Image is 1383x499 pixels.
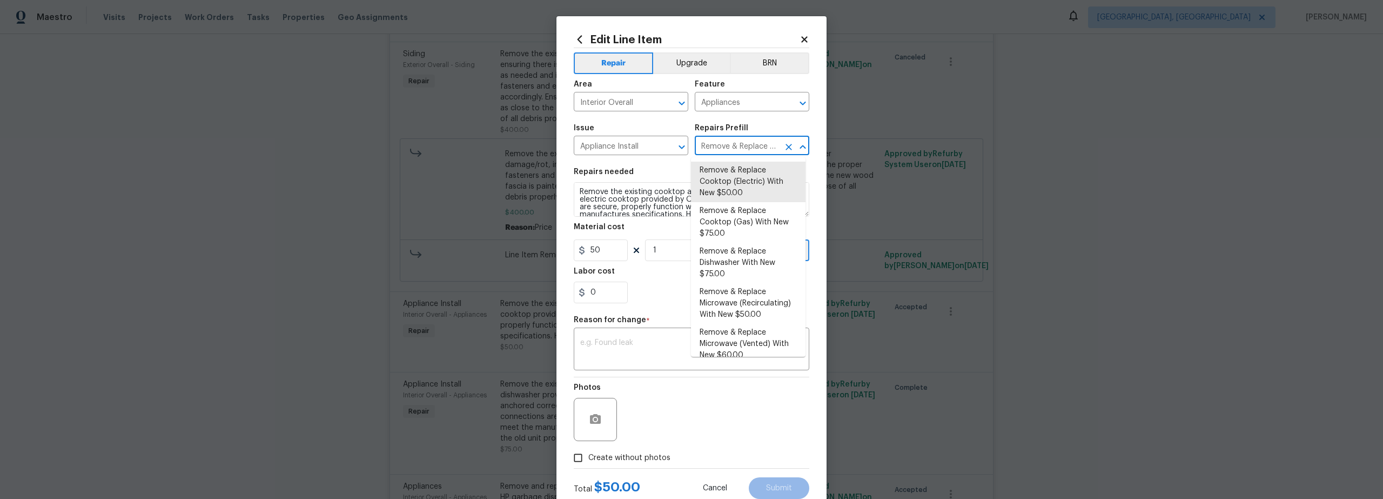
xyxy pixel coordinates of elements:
[674,96,689,111] button: Open
[674,139,689,155] button: Open
[594,481,640,494] span: $ 50.00
[691,283,805,324] li: Remove & Replace Microwave (Recirculating) With New $50.00
[703,484,727,493] span: Cancel
[781,139,796,155] button: Clear
[653,52,730,74] button: Upgrade
[588,453,670,464] span: Create without photos
[695,81,725,88] h5: Feature
[574,81,592,88] h5: Area
[695,124,748,132] h5: Repairs Prefill
[574,384,601,391] h5: Photos
[766,484,792,493] span: Submit
[730,52,809,74] button: BRN
[795,96,810,111] button: Open
[574,124,594,132] h5: Issue
[795,139,810,155] button: Close
[691,202,805,243] li: Remove & Replace Cooktop (Gas) With New $75.00
[574,168,634,176] h5: Repairs needed
[574,482,640,495] div: Total
[686,477,744,499] button: Cancel
[691,324,805,364] li: Remove & Replace Microwave (Vented) With New $60.00
[691,243,805,283] li: Remove & Replace Dishwasher With New $75.00
[574,268,615,275] h5: Labor cost
[574,316,646,324] h5: Reason for change
[574,52,653,74] button: Repair
[574,223,625,231] h5: Material cost
[749,477,809,499] button: Submit
[574,182,809,217] textarea: Remove the existing cooktop and replace it with a new electric cooktop provided by OD. Ensure tha...
[574,34,800,45] h2: Edit Line Item
[691,162,805,202] li: Remove & Replace Cooktop (Electric) With New $50.00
